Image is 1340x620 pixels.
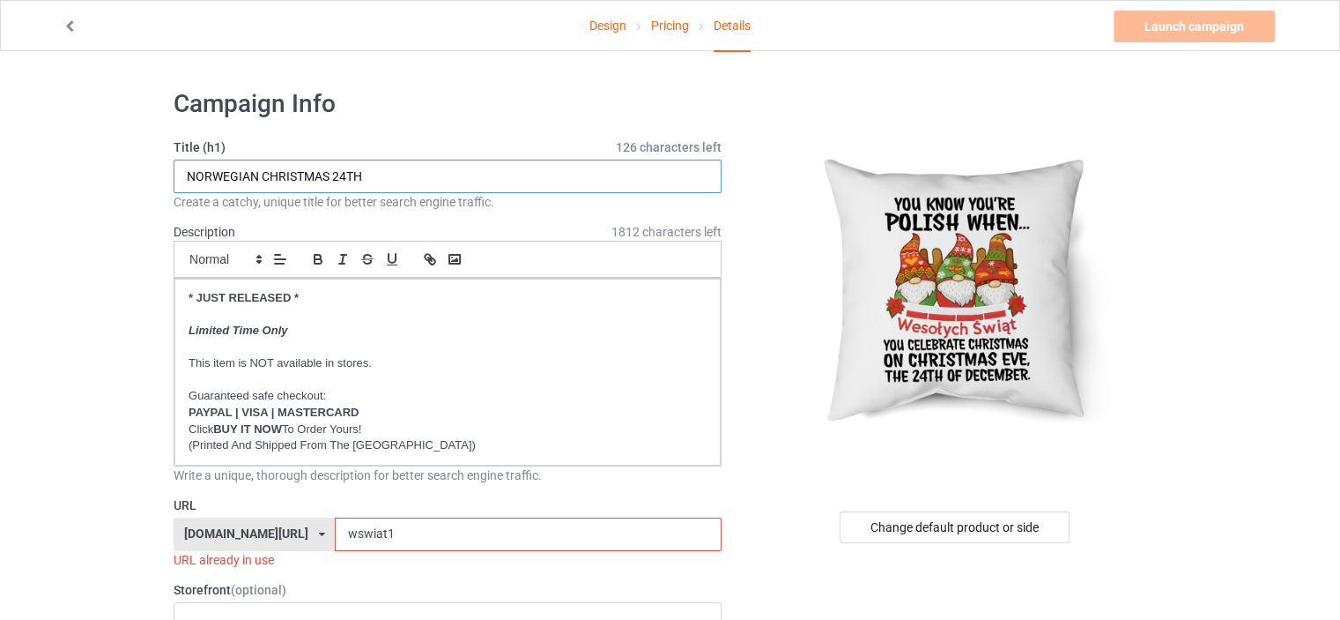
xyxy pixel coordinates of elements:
p: Click To Order Yours! [189,422,707,438]
span: (optional) [231,583,286,597]
h1: Campaign Info [174,88,722,120]
em: Limited Time Only [189,324,287,337]
strong: * JUST RELEASED * [189,291,299,304]
p: (Printed And Shipped From The [GEOGRAPHIC_DATA]) [189,437,707,454]
p: This item is NOT available in stores. [189,355,707,372]
label: Storefront [174,581,722,599]
div: Details [714,1,751,52]
div: Write a unique, thorough description for better search engine traffic. [174,467,722,484]
div: URL already in use [174,551,722,569]
div: [DOMAIN_NAME][URL] [184,527,308,540]
a: Design [589,1,626,50]
span: 1812 characters left [611,223,722,241]
a: Pricing [651,1,689,50]
span: 126 characters left [616,138,722,156]
div: Change default product or side [840,512,1070,543]
label: Title (h1) [174,138,722,156]
strong: BUY IT NOW [213,422,282,436]
label: URL [174,497,722,514]
strong: PAYPAL | VISA | MASTERCARD [189,406,359,419]
label: Description [174,225,235,239]
p: Guaranteed safe checkout: [189,388,707,405]
div: Create a catchy, unique title for better search engine traffic. [174,193,722,211]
